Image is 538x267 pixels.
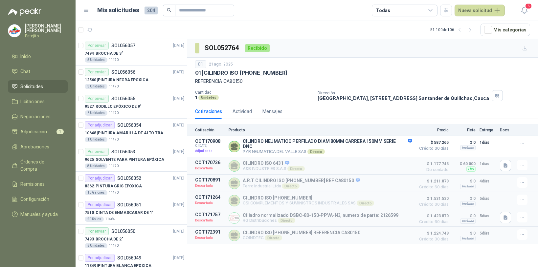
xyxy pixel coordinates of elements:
[460,145,476,150] div: Incluido
[195,160,225,165] p: COT170736
[8,80,68,93] a: Solicitudes
[85,137,107,142] div: 1 Unidades
[85,84,107,89] div: 3 Unidades
[243,213,398,218] p: Cilindro normalizado DSBC-80-150-PPVA-N3, numero de parte: 2126599
[8,141,68,153] a: Aprobaciones
[8,95,68,108] a: Licitaciones
[480,128,496,132] p: Entrega
[195,229,225,235] p: COT172391
[416,146,449,150] span: Crédito 30 días
[8,8,41,16] img: Logo peakr
[85,42,109,49] div: Por enviar
[20,196,49,203] span: Configuración
[173,122,184,128] p: [DATE]
[109,84,119,89] p: 11470
[111,70,135,74] p: SOL056056
[109,57,119,63] p: 11470
[245,44,270,52] div: Recibido
[453,177,476,185] p: $ 0
[76,119,187,145] a: Por adjudicarSOL056054[DATE] 10648 |PINTURA AMARILLA DE ALTO TRÁFICO1 Unidades11470
[56,129,64,134] span: 1
[85,157,164,163] p: 9625 | SOLVENTE PARA PINTURA EPÓXICA
[20,211,58,218] span: Manuales y ayuda
[229,213,240,223] img: Company Logo
[195,69,287,76] p: 01 | CILINDRO ISO [PHONE_NUMBER]
[416,237,449,241] span: Crédito 30 días
[85,57,107,63] div: 5 Unidades
[85,217,104,222] div: 20 Rollos
[85,183,142,189] p: 8362 | PINTURA GRIS EPOXICA
[262,108,282,115] div: Mensajes
[243,178,360,184] p: A.R.T CILINDRO ISO [PHONE_NUMBER] REF CA80150
[76,225,187,251] a: Por enviarSOL056050[DATE] 7493 |BROCHA DE 2"5 Unidades11470
[85,95,109,103] div: Por enviar
[480,139,496,146] p: 1 días
[416,195,449,202] span: $ 1.531.530
[111,96,135,101] p: SOL056055
[8,50,68,63] a: Inicio
[287,166,305,171] div: Directo
[173,228,184,235] p: [DATE]
[85,104,142,110] p: 9527 | RODILLO EPÓXICO DE 9"
[117,123,141,127] p: SOL056054
[85,210,153,216] p: 7510 | CINTA DE ENMASCARAR DE 1"
[243,166,305,171] p: A&B INDUSTRIES S.A.S
[173,43,184,49] p: [DATE]
[416,229,449,237] span: $ 1.224.748
[307,149,325,154] div: Directo
[85,243,107,248] div: 5 Unidades
[85,121,115,129] div: Por adjudicar
[20,143,49,150] span: Aprobaciones
[195,60,206,68] div: 01
[167,8,171,12] span: search
[416,128,449,132] p: Precio
[229,128,412,132] p: Producto
[466,166,476,172] div: Flex
[85,227,109,235] div: Por enviar
[195,235,225,241] p: Descartada
[518,5,530,16] button: 6
[173,149,184,155] p: [DATE]
[105,217,115,222] p: 11464
[8,125,68,138] a: Adjudicación1
[20,98,45,105] span: Licitaciones
[416,185,449,189] span: Crédito 60 días
[480,229,496,237] p: 5 días
[416,202,449,206] span: Crédito 30 días
[109,163,119,169] p: 11470
[243,161,305,166] p: CILINDRO ISO 6431
[453,139,476,146] p: $ 0
[195,144,225,148] span: C: [DATE]
[117,176,141,181] p: SOL056052
[480,195,496,202] p: 5 días
[173,96,184,102] p: [DATE]
[76,198,187,225] a: Por adjudicarSOL056051[DATE] 7510 |CINTA DE ENMASCARAR DE 1"20 Rollos11464
[416,139,449,146] span: $ 587.265
[195,108,222,115] div: Cotizaciones
[243,218,398,223] p: RG Distribuciones
[25,24,68,33] p: [PERSON_NAME] [PERSON_NAME]
[85,130,167,136] p: 10648 | PINTURA AMARILLA DE ALTO TRÁFICO
[111,43,135,48] p: SOL056057
[20,181,45,188] span: Remisiones
[525,3,532,9] span: 6
[376,7,390,14] div: Todas
[460,201,476,206] div: Incluido
[8,25,21,37] img: Company Logo
[20,53,31,60] span: Inicio
[76,145,187,172] a: Por enviarSOL056053[DATE] 9625 |SOLVENTE PARA PINTURA EPÓXICA8 Unidades11470
[500,128,513,132] p: Docs
[453,195,476,202] p: $ 0
[209,61,233,67] p: 21 ago, 2025
[85,190,107,195] div: 10 Galones
[455,5,505,16] button: Nueva solicitud
[173,69,184,75] p: [DATE]
[195,195,225,200] p: COT171264
[85,50,123,57] p: 7494 | BROCHA DE 3"
[195,212,225,217] p: COT171757
[195,78,530,85] p: REFERENCIA CA80150
[85,201,115,209] div: Por adjudicar
[85,68,109,76] div: Por enviar
[8,193,68,205] a: Configuración
[278,218,295,223] div: Directo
